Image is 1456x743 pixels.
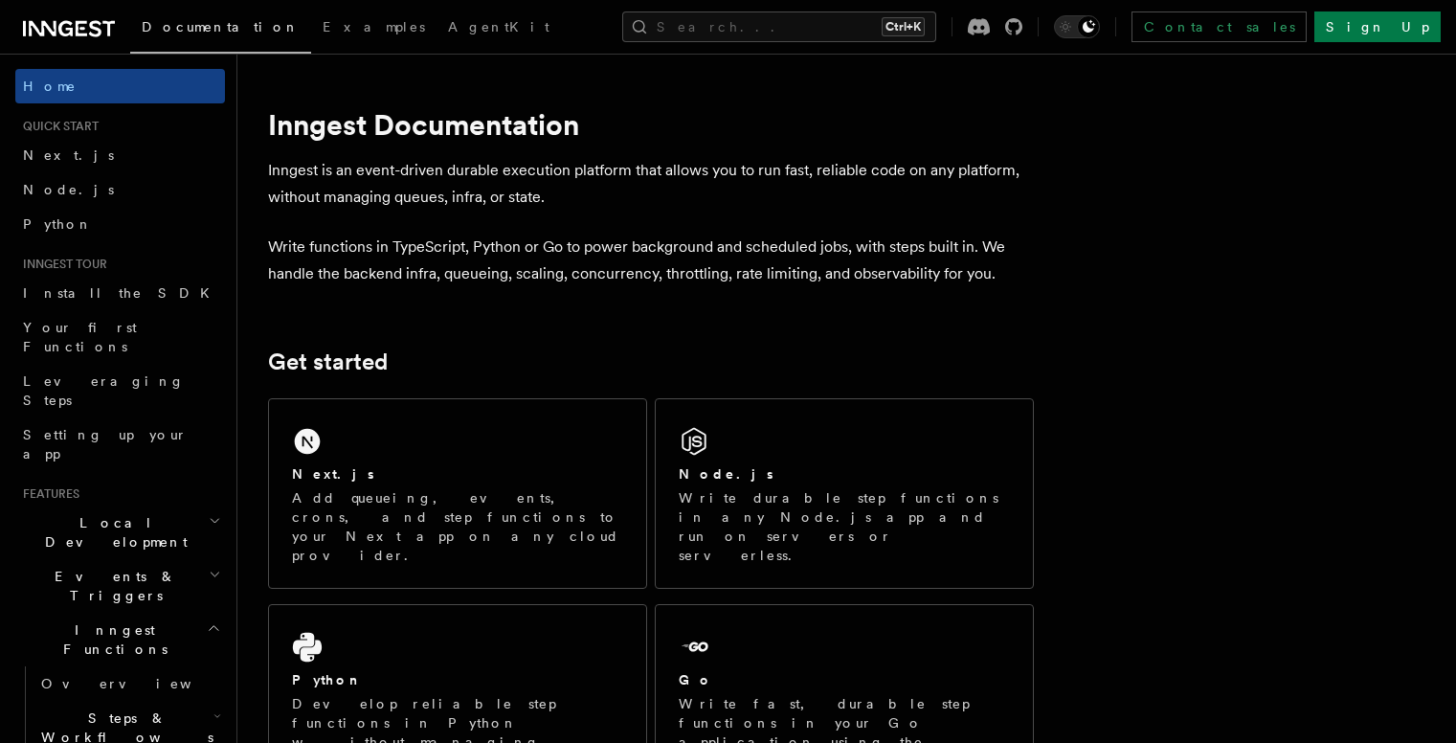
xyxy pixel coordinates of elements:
span: AgentKit [448,19,549,34]
a: Home [15,69,225,103]
span: Setting up your app [23,427,188,462]
p: Write durable step functions in any Node.js app and run on servers or serverless. [679,488,1010,565]
button: Toggle dark mode [1054,15,1100,38]
p: Add queueing, events, crons, and step functions to your Next app on any cloud provider. [292,488,623,565]
span: Inngest tour [15,257,107,272]
span: Next.js [23,147,114,163]
span: Home [23,77,77,96]
a: Python [15,207,225,241]
a: Node.js [15,172,225,207]
span: Python [23,216,93,232]
a: Overview [34,666,225,701]
a: Documentation [130,6,311,54]
button: Search...Ctrl+K [622,11,936,42]
span: Node.js [23,182,114,197]
span: Events & Triggers [15,567,209,605]
span: Features [15,486,79,502]
span: Your first Functions [23,320,137,354]
a: Next.jsAdd queueing, events, crons, and step functions to your Next app on any cloud provider. [268,398,647,589]
a: Install the SDK [15,276,225,310]
span: Inngest Functions [15,620,207,659]
a: Contact sales [1131,11,1307,42]
p: Write functions in TypeScript, Python or Go to power background and scheduled jobs, with steps bu... [268,234,1034,287]
span: Overview [41,676,238,691]
button: Inngest Functions [15,613,225,666]
a: Setting up your app [15,417,225,471]
span: Install the SDK [23,285,221,301]
h2: Python [292,670,363,689]
a: Leveraging Steps [15,364,225,417]
span: Local Development [15,513,209,552]
a: Node.jsWrite durable step functions in any Node.js app and run on servers or serverless. [655,398,1034,589]
span: Leveraging Steps [23,373,185,408]
kbd: Ctrl+K [882,17,925,36]
h2: Node.js [679,464,773,484]
h2: Go [679,670,713,689]
h1: Inngest Documentation [268,107,1034,142]
p: Inngest is an event-driven durable execution platform that allows you to run fast, reliable code ... [268,157,1034,211]
button: Events & Triggers [15,559,225,613]
a: Next.js [15,138,225,172]
a: AgentKit [437,6,561,52]
span: Quick start [15,119,99,134]
span: Examples [323,19,425,34]
button: Local Development [15,506,225,559]
a: Examples [311,6,437,52]
a: Your first Functions [15,310,225,364]
a: Sign Up [1314,11,1441,42]
a: Get started [268,349,388,375]
span: Documentation [142,19,300,34]
h2: Next.js [292,464,374,484]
